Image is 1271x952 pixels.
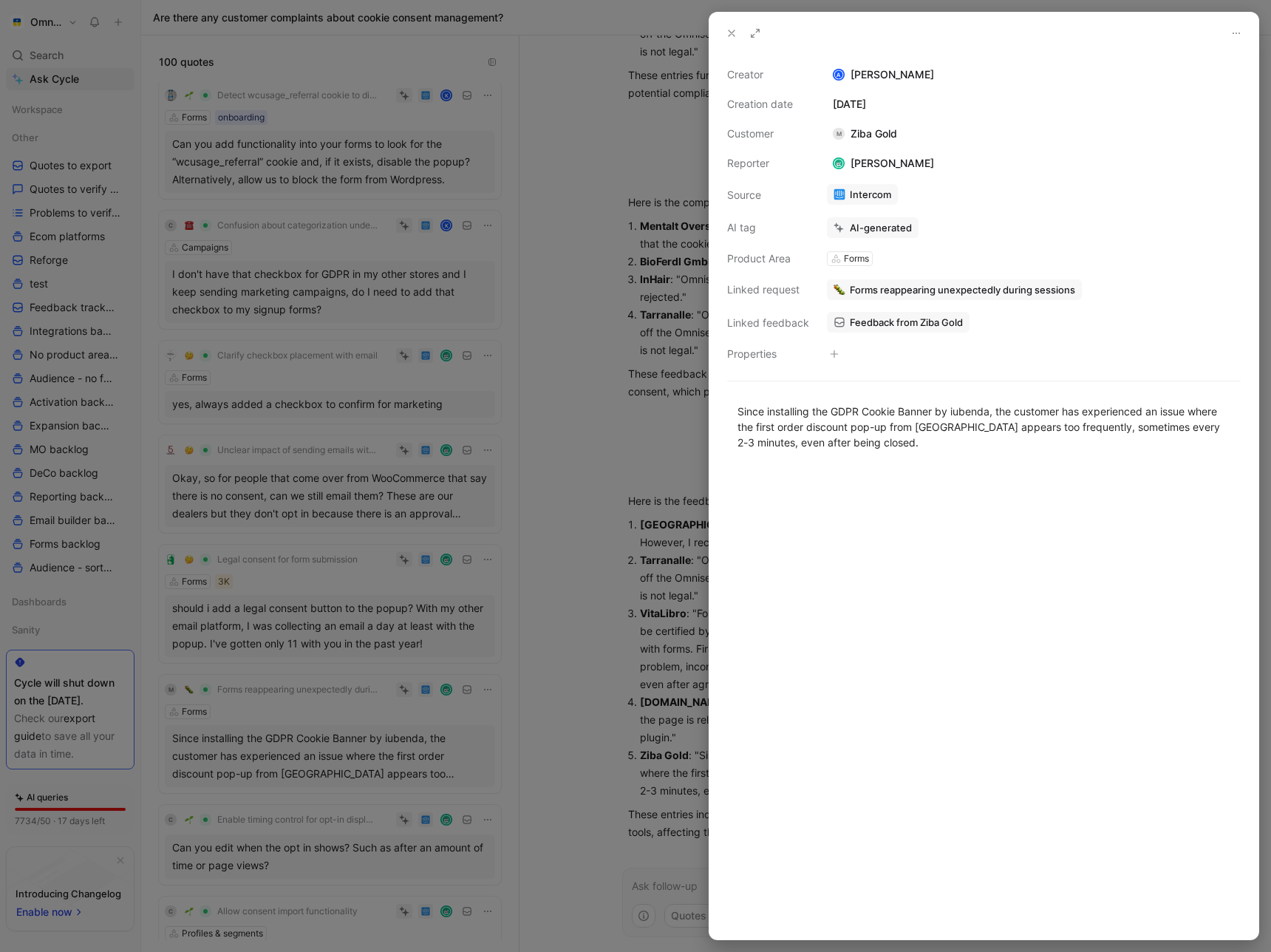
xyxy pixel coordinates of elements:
div: Product Area [727,250,809,268]
div: AI-generated [850,221,912,234]
span: Feedback from Ziba Gold [850,316,963,329]
div: M [833,128,845,140]
div: AI tag [727,219,809,237]
div: Creation date [727,95,809,113]
div: Creator [727,66,809,84]
span: Forms reappearing unexpectedly during sessions [850,283,1075,296]
div: Customer [727,125,809,143]
img: avatar [834,159,844,169]
a: Feedback from Ziba Gold [827,312,970,333]
div: Reporter [727,154,809,172]
button: 🐛Forms reappearing unexpectedly during sessions [827,279,1082,300]
div: Linked feedback [727,314,809,332]
div: [DATE] [827,95,1241,113]
button: AI-generated [827,217,919,238]
div: [PERSON_NAME] [827,154,940,172]
div: Linked request [727,281,809,299]
div: Since installing the GDPR Cookie Banner by iubenda, the customer has experienced an issue where t... [737,404,1230,450]
div: A [834,70,844,80]
div: [PERSON_NAME] [827,66,1241,84]
div: Properties [727,345,809,363]
img: 🐛 [834,284,845,296]
a: Intercom [827,184,898,205]
div: Source [727,186,809,204]
div: Forms [844,251,869,266]
div: Ziba Gold [827,125,903,143]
